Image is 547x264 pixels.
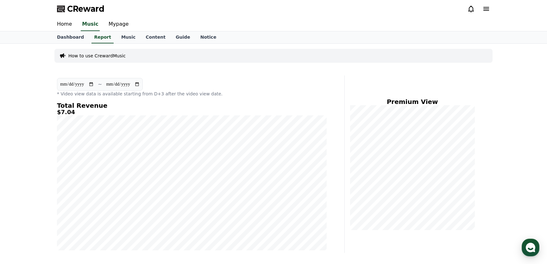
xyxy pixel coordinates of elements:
[68,53,126,59] a: How to use CrewardMusic
[53,211,71,216] span: Messages
[91,31,114,43] a: Report
[57,102,327,109] h4: Total Revenue
[98,80,102,88] p: ~
[57,91,327,97] p: * Video view data is available starting from D+3 after the video view date.
[82,201,122,217] a: Settings
[141,31,171,43] a: Content
[94,210,109,216] span: Settings
[57,4,104,14] a: CReward
[42,201,82,217] a: Messages
[67,4,104,14] span: CReward
[171,31,195,43] a: Guide
[104,18,134,31] a: Mypage
[2,201,42,217] a: Home
[81,18,100,31] a: Music
[52,31,89,43] a: Dashboard
[16,210,27,216] span: Home
[195,31,222,43] a: Notice
[116,31,141,43] a: Music
[350,98,475,105] h4: Premium View
[52,18,77,31] a: Home
[57,109,327,115] h5: $7.04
